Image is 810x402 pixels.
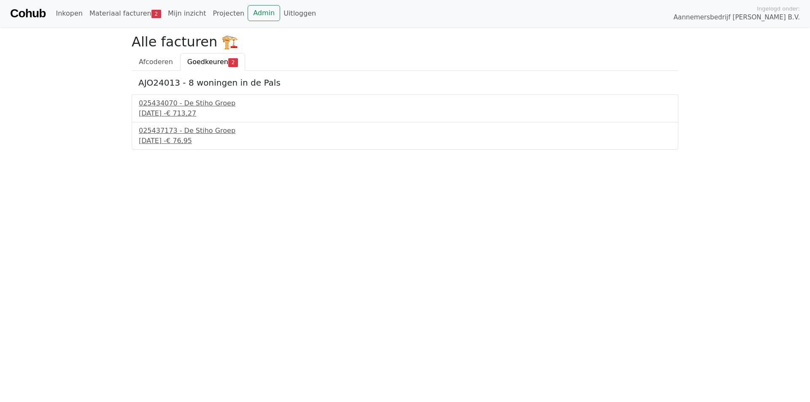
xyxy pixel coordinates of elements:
[10,3,46,24] a: Cohub
[757,5,800,13] span: Ingelogd onder:
[166,109,196,117] span: € 713,27
[280,5,319,22] a: Uitloggen
[248,5,280,21] a: Admin
[139,98,671,119] a: 025434070 - De Stiho Groep[DATE] -€ 713,27
[673,13,800,22] span: Aannemersbedrijf [PERSON_NAME] B.V.
[132,53,180,71] a: Afcoderen
[180,53,245,71] a: Goedkeuren2
[165,5,210,22] a: Mijn inzicht
[139,126,671,146] a: 025437173 - De Stiho Groep[DATE] -€ 76,95
[138,78,672,88] h5: AJO24013 - 8 woningen in de Pals
[187,58,228,66] span: Goedkeuren
[139,58,173,66] span: Afcoderen
[139,98,671,108] div: 025434070 - De Stiho Groep
[209,5,248,22] a: Projecten
[228,58,238,67] span: 2
[132,34,678,50] h2: Alle facturen 🏗️
[86,5,165,22] a: Materiaal facturen2
[52,5,86,22] a: Inkopen
[139,108,671,119] div: [DATE] -
[139,126,671,136] div: 025437173 - De Stiho Groep
[151,10,161,18] span: 2
[166,137,192,145] span: € 76,95
[139,136,671,146] div: [DATE] -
